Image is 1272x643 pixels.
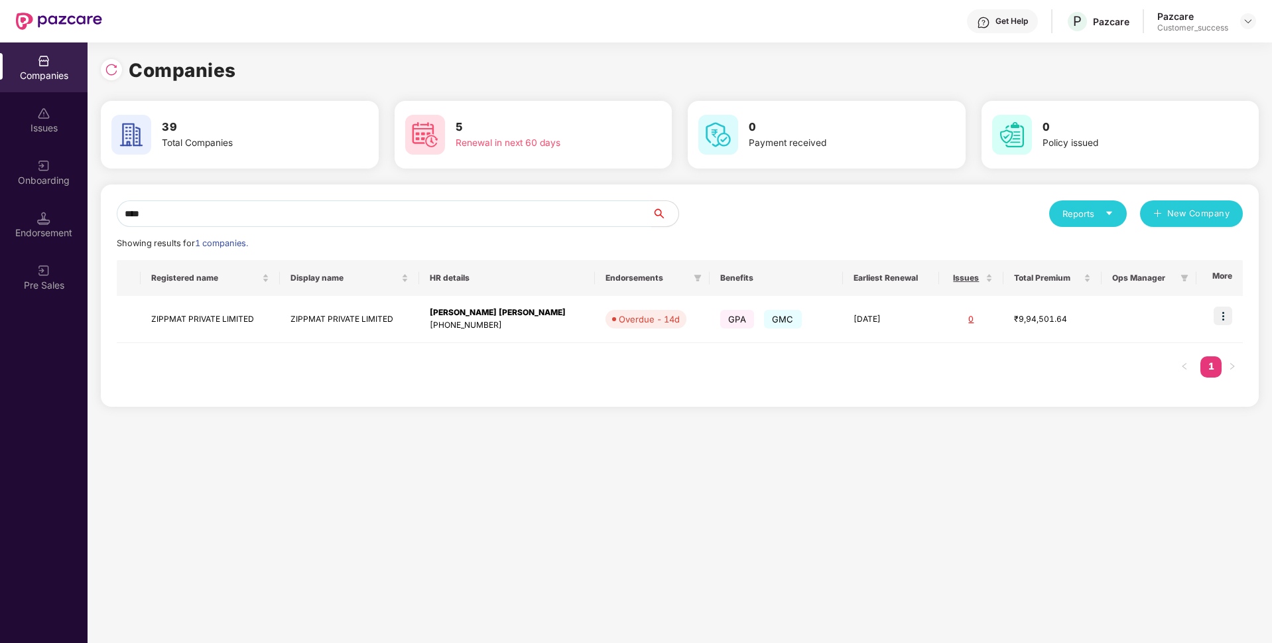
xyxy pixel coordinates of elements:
[992,115,1032,155] img: svg+xml;base64,PHN2ZyB4bWxucz0iaHR0cDovL3d3dy53My5vcmcvMjAwMC9zdmciIHdpZHRoPSI2MCIgaGVpZ2h0PSI2MC...
[843,260,939,296] th: Earliest Renewal
[195,238,248,248] span: 1 companies.
[1222,356,1243,378] button: right
[16,13,102,30] img: New Pazcare Logo
[843,296,939,343] td: [DATE]
[1043,119,1210,136] h3: 0
[405,115,445,155] img: svg+xml;base64,PHN2ZyB4bWxucz0iaHR0cDovL3d3dy53My5vcmcvMjAwMC9zdmciIHdpZHRoPSI2MCIgaGVpZ2h0PSI2MC...
[605,273,688,283] span: Endorsements
[1093,15,1129,28] div: Pazcare
[1178,270,1191,286] span: filter
[1003,260,1102,296] th: Total Premium
[651,200,679,227] button: search
[1196,260,1243,296] th: More
[37,54,50,68] img: svg+xml;base64,PHN2ZyBpZD0iQ29tcGFuaWVzIiB4bWxucz0iaHR0cDovL3d3dy53My5vcmcvMjAwMC9zdmciIHdpZHRoPS...
[1180,362,1188,370] span: left
[977,16,990,29] img: svg+xml;base64,PHN2ZyBpZD0iSGVscC0zMngzMiIgeG1sbnM9Imh0dHA6Ly93d3cudzMub3JnLzIwMDAvc3ZnIiB3aWR0aD...
[694,274,702,282] span: filter
[430,307,585,319] div: [PERSON_NAME] [PERSON_NAME]
[141,260,280,296] th: Registered name
[162,119,329,136] h3: 39
[1112,273,1176,283] span: Ops Manager
[619,313,680,326] div: Overdue - 14d
[117,238,248,248] span: Showing results for
[1200,356,1222,376] a: 1
[1200,356,1222,378] li: 1
[939,260,1003,296] th: Issues
[710,260,843,296] th: Benefits
[111,115,151,155] img: svg+xml;base64,PHN2ZyB4bWxucz0iaHR0cDovL3d3dy53My5vcmcvMjAwMC9zdmciIHdpZHRoPSI2MCIgaGVpZ2h0PSI2MC...
[1174,356,1195,378] li: Previous Page
[950,273,982,283] span: Issues
[1167,207,1230,220] span: New Company
[37,107,50,120] img: svg+xml;base64,PHN2ZyBpZD0iSXNzdWVzX2Rpc2FibGVkIiB4bWxucz0iaHR0cDovL3d3dy53My5vcmcvMjAwMC9zdmciIH...
[37,264,50,277] img: svg+xml;base64,PHN2ZyB3aWR0aD0iMjAiIGhlaWdodD0iMjAiIHZpZXdCb3g9IjAgMCAyMCAyMCIgZmlsbD0ibm9uZSIgeG...
[651,208,678,219] span: search
[1140,200,1243,227] button: plusNew Company
[37,212,50,225] img: svg+xml;base64,PHN2ZyB3aWR0aD0iMTQuNSIgaGVpZ2h0PSIxNC41IiB2aWV3Qm94PSIwIDAgMTYgMTYiIGZpbGw9Im5vbm...
[430,319,585,332] div: [PHONE_NUMBER]
[1222,356,1243,378] li: Next Page
[1243,16,1253,27] img: svg+xml;base64,PHN2ZyBpZD0iRHJvcGRvd24tMzJ4MzIiIHhtbG5zPSJodHRwOi8vd3d3LnczLm9yZy8yMDAwL3N2ZyIgd2...
[764,310,802,328] span: GMC
[141,296,280,343] td: ZIPPMAT PRIVATE LIMITED
[37,159,50,173] img: svg+xml;base64,PHN2ZyB3aWR0aD0iMjAiIGhlaWdodD0iMjAiIHZpZXdCb3g9IjAgMCAyMCAyMCIgZmlsbD0ibm9uZSIgeG...
[290,273,399,283] span: Display name
[749,119,916,136] h3: 0
[1214,307,1232,325] img: icon
[749,136,916,151] div: Payment received
[720,310,754,328] span: GPA
[280,260,419,296] th: Display name
[280,296,419,343] td: ZIPPMAT PRIVATE LIMITED
[691,270,704,286] span: filter
[1180,274,1188,282] span: filter
[1157,10,1228,23] div: Pazcare
[995,16,1028,27] div: Get Help
[162,136,329,151] div: Total Companies
[1105,209,1113,218] span: caret-down
[1014,313,1091,326] div: ₹9,94,501.64
[419,260,596,296] th: HR details
[1073,13,1082,29] span: P
[1043,136,1210,151] div: Policy issued
[129,56,236,85] h1: Companies
[105,63,118,76] img: svg+xml;base64,PHN2ZyBpZD0iUmVsb2FkLTMyeDMyIiB4bWxucz0iaHR0cDovL3d3dy53My5vcmcvMjAwMC9zdmciIHdpZH...
[151,273,259,283] span: Registered name
[1174,356,1195,378] button: left
[456,136,623,151] div: Renewal in next 60 days
[698,115,738,155] img: svg+xml;base64,PHN2ZyB4bWxucz0iaHR0cDovL3d3dy53My5vcmcvMjAwMC9zdmciIHdpZHRoPSI2MCIgaGVpZ2h0PSI2MC...
[950,313,992,326] div: 0
[456,119,623,136] h3: 5
[1062,207,1113,220] div: Reports
[1153,209,1162,220] span: plus
[1014,273,1081,283] span: Total Premium
[1157,23,1228,33] div: Customer_success
[1228,362,1236,370] span: right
